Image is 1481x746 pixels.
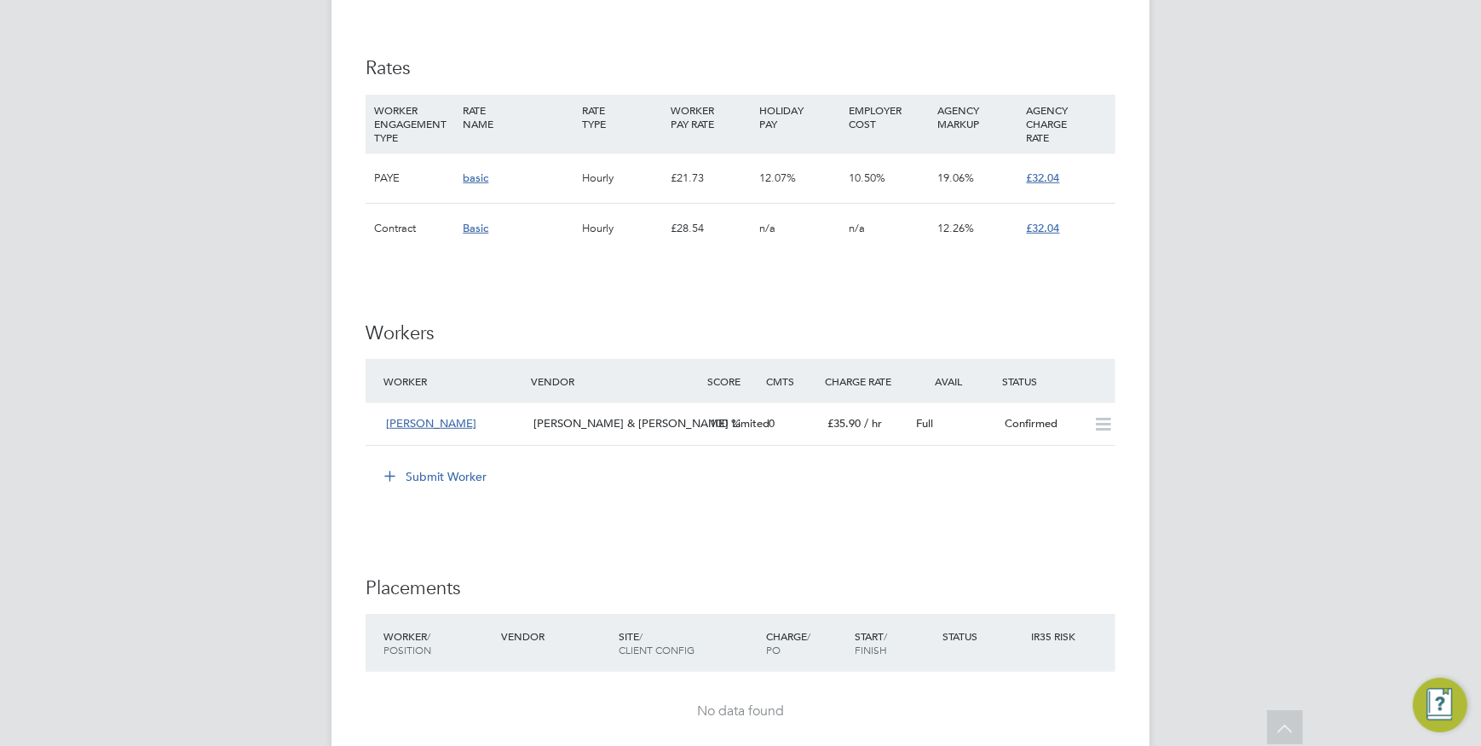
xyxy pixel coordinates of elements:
[937,221,974,235] span: 12.26%
[1027,621,1086,651] div: IR35 Risk
[821,366,909,396] div: Charge Rate
[710,416,728,431] span: 100
[909,366,998,396] div: Avail
[937,171,974,185] span: 19.06%
[614,621,762,665] div: Site
[850,621,939,665] div: Start
[370,153,458,203] div: PAYE
[666,204,755,253] div: £28.54
[383,629,431,656] span: / Position
[762,366,821,396] div: Cmts
[370,95,458,153] div: WORKER ENGAGEMENT TYPE
[916,416,933,431] span: Full
[666,153,755,203] div: £21.73
[463,171,488,185] span: basic
[379,621,497,665] div: Worker
[766,629,810,656] span: / PO
[769,416,775,431] span: 0
[1413,678,1467,732] button: Engage Resource Center
[998,366,1115,396] div: Status
[366,576,1115,601] h3: Placements
[497,621,614,651] div: Vendor
[372,463,500,490] button: Submit Worker
[386,416,476,431] span: [PERSON_NAME]
[578,204,666,253] div: Hourly
[759,221,775,235] span: n/a
[458,95,577,139] div: RATE NAME
[939,621,1028,651] div: Status
[1023,95,1111,153] div: AGENCY CHARGE RATE
[998,410,1086,438] div: Confirmed
[855,629,887,656] span: / Finish
[703,366,762,396] div: Score
[755,95,844,139] div: HOLIDAY PAY
[619,629,694,656] span: / Client Config
[463,221,488,235] span: Basic
[527,366,703,396] div: Vendor
[844,95,933,139] div: EMPLOYER COST
[849,221,865,235] span: n/a
[533,416,769,431] span: [PERSON_NAME] & [PERSON_NAME] Limited
[383,703,1098,720] div: No data found
[864,416,882,431] span: / hr
[849,171,885,185] span: 10.50%
[827,416,861,431] span: £35.90
[370,204,458,253] div: Contract
[366,56,1115,81] h3: Rates
[762,621,850,665] div: Charge
[1027,221,1060,235] span: £32.04
[933,95,1022,139] div: AGENCY MARKUP
[578,153,666,203] div: Hourly
[578,95,666,139] div: RATE TYPE
[759,171,796,185] span: 12.07%
[366,321,1115,346] h3: Workers
[379,366,527,396] div: Worker
[666,95,755,139] div: WORKER PAY RATE
[1027,171,1060,185] span: £32.04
